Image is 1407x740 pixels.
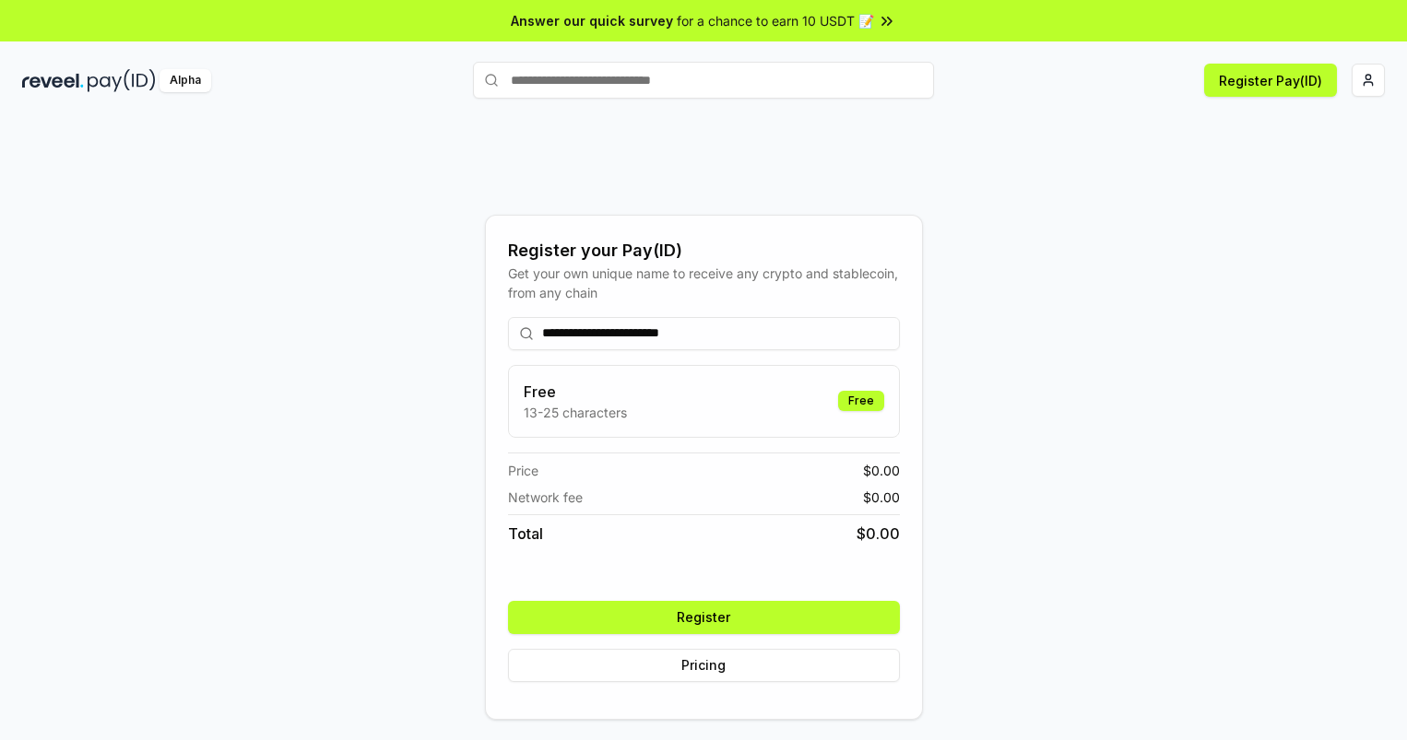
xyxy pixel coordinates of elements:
[863,461,900,480] span: $ 0.00
[508,649,900,682] button: Pricing
[524,381,627,403] h3: Free
[1204,64,1337,97] button: Register Pay(ID)
[857,523,900,545] span: $ 0.00
[838,391,884,411] div: Free
[508,238,900,264] div: Register your Pay(ID)
[508,523,543,545] span: Total
[160,69,211,92] div: Alpha
[508,461,538,480] span: Price
[508,264,900,302] div: Get your own unique name to receive any crypto and stablecoin, from any chain
[524,403,627,422] p: 13-25 characters
[22,69,84,92] img: reveel_dark
[677,11,874,30] span: for a chance to earn 10 USDT 📝
[508,487,583,507] span: Network fee
[863,487,900,507] span: $ 0.00
[511,11,673,30] span: Answer our quick survey
[508,601,900,634] button: Register
[88,69,156,92] img: pay_id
